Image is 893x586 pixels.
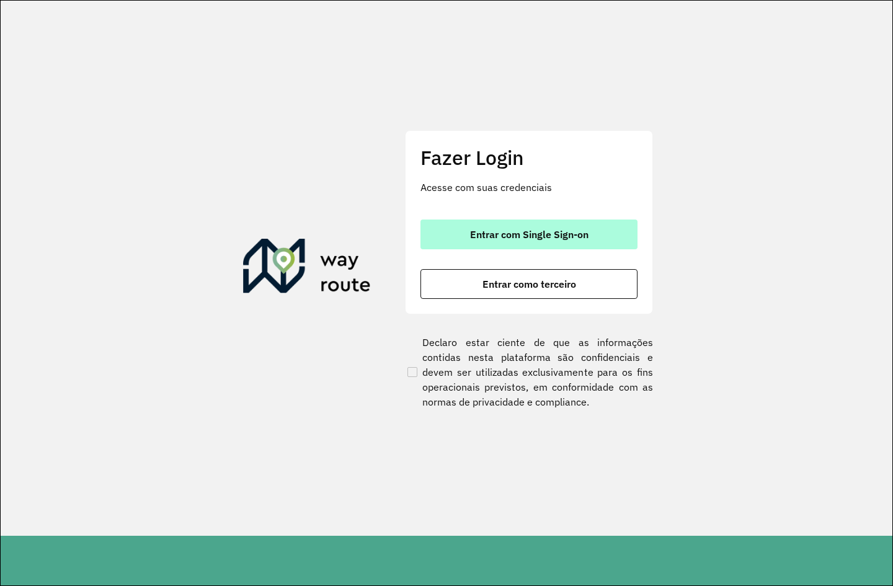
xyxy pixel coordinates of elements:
[420,146,638,169] h2: Fazer Login
[405,335,653,409] label: Declaro estar ciente de que as informações contidas nesta plataforma são confidenciais e devem se...
[420,180,638,195] p: Acesse com suas credenciais
[470,229,589,239] span: Entrar com Single Sign-on
[420,269,638,299] button: button
[482,279,576,289] span: Entrar como terceiro
[243,239,371,298] img: Roteirizador AmbevTech
[420,220,638,249] button: button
